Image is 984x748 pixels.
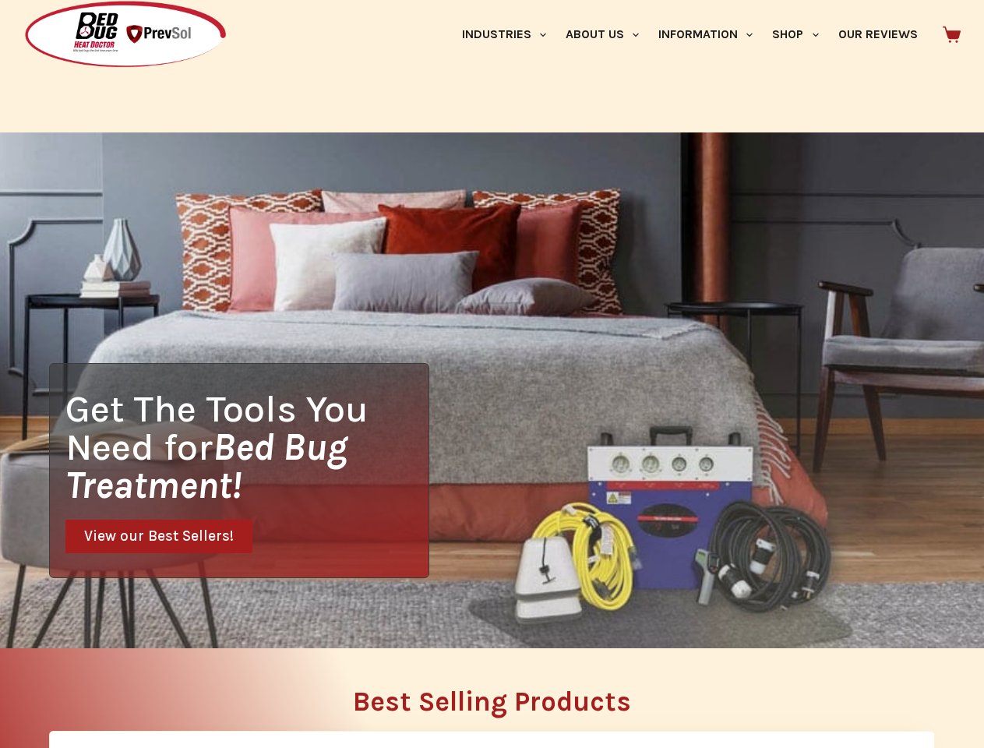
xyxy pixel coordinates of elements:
a: View our Best Sellers! [65,520,252,553]
span: View our Best Sellers! [84,529,234,544]
h2: Best Selling Products [49,688,935,715]
i: Bed Bug Treatment! [65,425,347,507]
button: Open LiveChat chat widget [12,6,59,53]
h1: Get The Tools You Need for [65,390,429,504]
